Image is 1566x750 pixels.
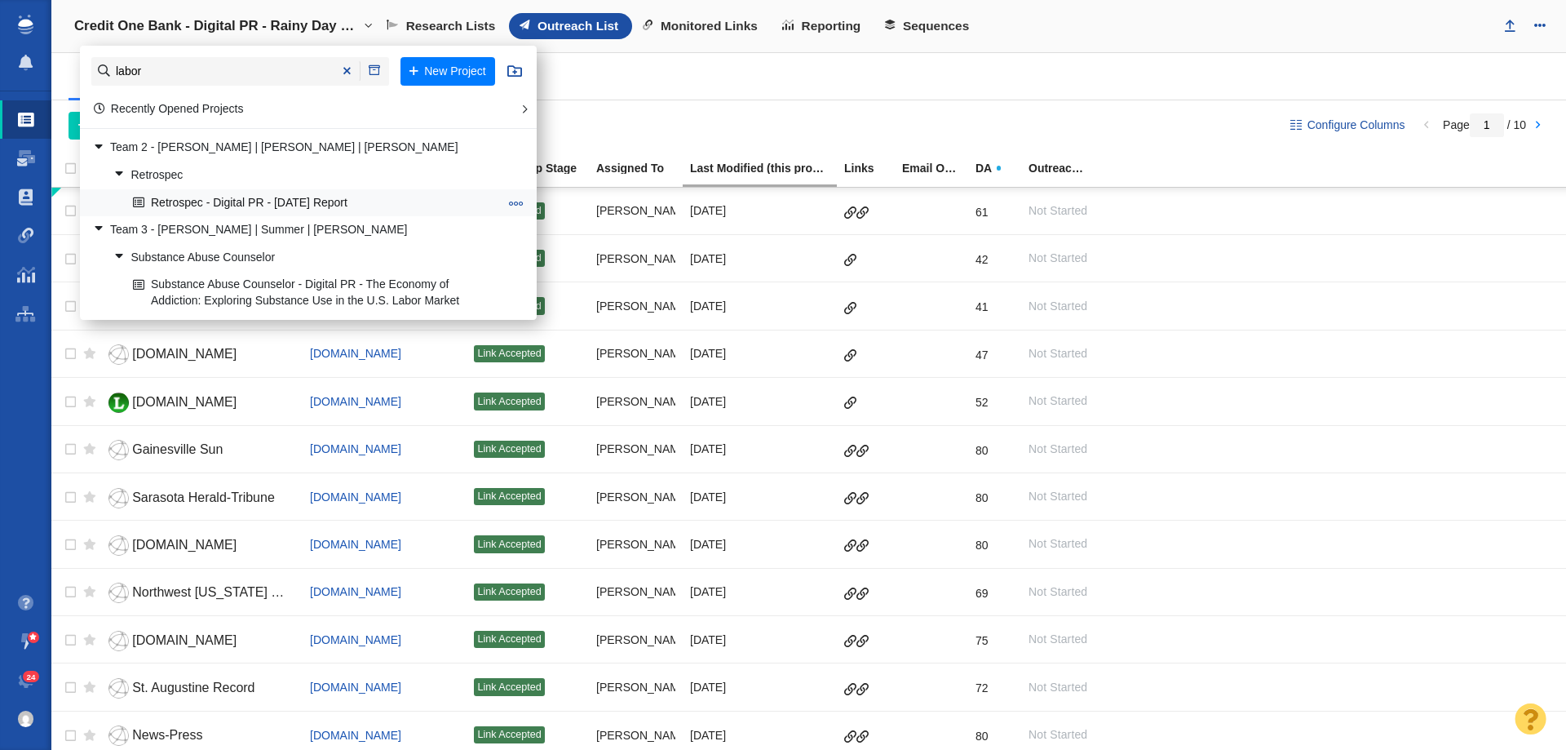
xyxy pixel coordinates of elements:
a: Retrospec [109,162,503,188]
a: [DOMAIN_NAME] [310,538,401,551]
span: Sarasota Herald-Tribune [132,490,275,504]
div: 69 [975,575,989,601]
span: [DOMAIN_NAME] [132,538,237,552]
span: [DOMAIN_NAME] [310,633,401,646]
span: News-Press [132,728,202,742]
span: Link Accepted [477,539,541,550]
a: DA [975,162,1027,176]
span: [DOMAIN_NAME] [132,395,237,409]
a: [DOMAIN_NAME] [310,395,401,408]
span: Sequences [903,19,969,33]
a: [DOMAIN_NAME] [310,681,401,694]
span: Page / 10 [1443,118,1526,131]
button: New Project [400,57,495,86]
div: 80 [975,432,989,458]
div: 52 [975,384,989,410]
span: Link Accepted [477,633,541,645]
div: [DATE] [690,479,829,514]
span: DA [975,162,992,174]
div: Links [844,162,900,174]
a: [DOMAIN_NAME] [104,340,295,369]
span: Reporting [802,19,861,33]
span: St. Augustine Record [132,681,254,695]
div: [DATE] [690,336,829,371]
button: Add Websites [69,112,188,140]
div: 47 [975,336,989,362]
span: Outreach List [537,19,618,33]
a: Outreach Status [1029,162,1100,176]
a: Last Modified (this project) [690,162,843,176]
div: [DATE] [690,384,829,419]
span: Link Accepted [477,348,541,359]
a: Substance Abuse Counselor - Digital PR - The Economy of Addiction: Exploring Substance Use in the... [129,273,503,313]
div: [DATE] [690,575,829,610]
a: Sarasota Herald-Tribune [104,484,295,513]
img: buzzstream_logo_iconsimple.png [18,15,33,34]
div: 42 [975,241,989,267]
div: [PERSON_NAME] [596,479,675,514]
span: Configure Columns [1307,117,1405,134]
td: Link Accepted [467,568,589,615]
a: News-Press [104,721,295,750]
div: 80 [975,479,989,505]
div: 80 [975,717,989,743]
span: Northwest [US_STATE] Daily News [132,585,336,599]
td: Link Accepted [467,378,589,425]
a: Research Lists [376,13,509,39]
td: Link Accepted [467,663,589,711]
a: [DOMAIN_NAME] [310,585,401,598]
td: Link Accepted [467,425,589,473]
a: Substance Abuse Counselor [109,245,503,270]
div: [DATE] [690,432,829,467]
div: [PERSON_NAME] [596,336,675,371]
a: [DOMAIN_NAME] [310,490,401,504]
div: [PERSON_NAME] [596,575,675,610]
div: [PERSON_NAME] [596,384,675,419]
div: [PERSON_NAME] [596,669,675,704]
div: [PERSON_NAME] [596,432,675,467]
span: [DOMAIN_NAME] [310,729,401,742]
div: 80 [975,526,989,553]
div: Assigned To [596,162,688,174]
span: [DOMAIN_NAME] [310,347,401,360]
a: Recently Opened Projects [94,102,244,115]
a: [DOMAIN_NAME] [104,627,295,655]
div: [DATE] [690,241,829,276]
span: Link Accepted [477,681,541,693]
a: Gainesville Sun [104,436,295,464]
a: Sequences [874,13,983,39]
span: Link Accepted [477,443,541,455]
a: Team 2 - [PERSON_NAME] | [PERSON_NAME] | [PERSON_NAME] [88,135,503,161]
span: Link Accepted [477,396,541,407]
div: [DATE] [690,526,829,561]
a: [DOMAIN_NAME] [104,531,295,560]
input: Find a Project [91,57,389,86]
a: [DOMAIN_NAME] [310,442,401,455]
span: Link Accepted [477,586,541,597]
div: [DATE] [690,288,829,323]
div: [PERSON_NAME] [596,241,675,276]
span: [DOMAIN_NAME] [132,633,237,647]
div: 41 [975,288,989,314]
a: Assigned To [596,162,688,176]
div: 72 [975,669,989,695]
td: Link Accepted [467,521,589,568]
span: Link Accepted [477,729,541,740]
span: Research Lists [406,19,496,33]
td: Link Accepted [467,330,589,377]
div: [PERSON_NAME] [596,193,675,229]
a: Email Opens [902,162,974,176]
a: Retrospec - Digital PR - [DATE] Report [129,190,503,215]
span: [DOMAIN_NAME] [132,347,237,361]
a: Monitored Links [632,13,772,39]
div: [PERSON_NAME] [596,288,675,323]
div: Email Opens [902,162,974,174]
td: Link Accepted [467,616,589,663]
td: Link Accepted [467,473,589,520]
a: Northwest [US_STATE] Daily News [104,579,295,607]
